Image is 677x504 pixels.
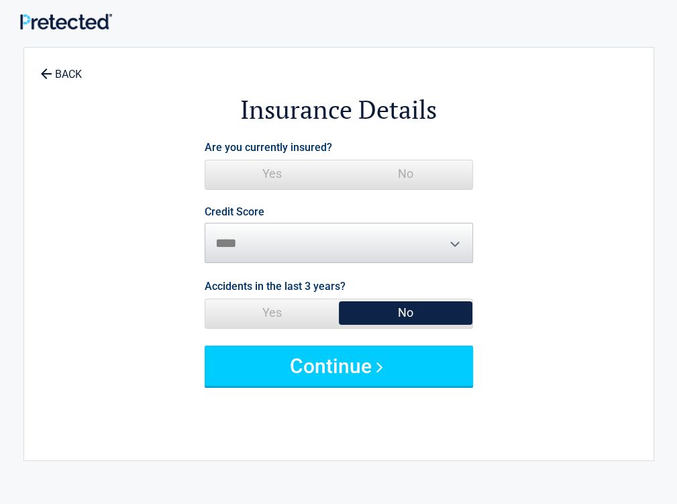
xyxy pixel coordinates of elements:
[339,160,472,187] span: No
[38,56,85,80] a: BACK
[98,93,580,127] h2: Insurance Details
[205,160,339,187] span: Yes
[20,13,112,30] img: Main Logo
[205,299,339,326] span: Yes
[205,346,473,386] button: Continue
[205,277,346,295] label: Accidents in the last 3 years?
[205,207,264,217] label: Credit Score
[339,299,472,326] span: No
[205,138,332,156] label: Are you currently insured?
